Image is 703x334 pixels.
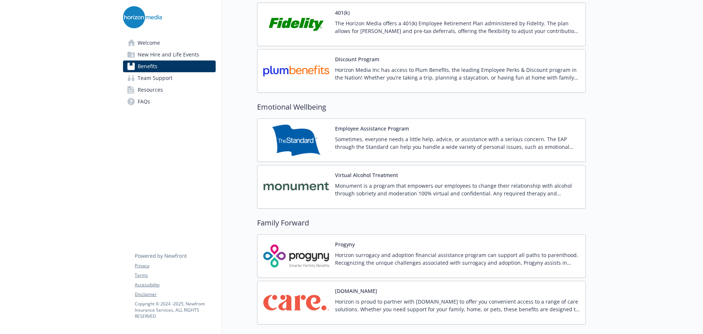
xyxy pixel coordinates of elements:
[335,182,580,197] p: Monument is a program that empowers our employees to change their relationship with alcohol throu...
[135,282,215,288] a: Accessibility
[123,96,216,107] a: FAQs
[135,263,215,269] a: Privacy
[263,125,329,156] img: Standard Insurance Company carrier logo
[123,60,216,72] a: Benefits
[135,272,215,279] a: Terms
[138,60,157,72] span: Benefits
[123,49,216,60] a: New Hire and Life Events
[263,9,329,40] img: Fidelity Investments carrier logo
[335,251,580,267] p: Horizon surrogacy and adoption financial assistance program can support all paths to parenthood. ...
[123,37,216,49] a: Welcome
[257,102,586,113] h2: Emotional Wellbeing
[335,287,377,295] button: [DOMAIN_NAME]
[135,291,215,298] a: Disclaimer
[335,125,409,132] button: Employee Assistance Program
[138,49,199,60] span: New Hire and Life Events
[138,84,163,96] span: Resources
[335,135,580,151] p: Sometimes, everyone needs a little help, advice, or assistance with a serious concern. The EAP th...
[138,72,172,84] span: Team Support
[263,287,329,318] img: Care.com carrier logo
[263,171,329,202] img: Monument carrier logo
[138,37,160,49] span: Welcome
[123,84,216,96] a: Resources
[123,72,216,84] a: Team Support
[335,171,398,179] button: Virtual Alcohol Treatment
[335,19,580,35] p: The Horizon Media offers a 401(k) Employee Retirement Plan administered by Fidelity. The plan all...
[335,241,355,248] button: Progyny
[335,55,379,63] button: Discount Program
[135,301,215,319] p: Copyright © 2024 - 2025 , Newfront Insurance Services, ALL RIGHTS RESERVED
[257,217,586,228] h2: Family Forward
[263,241,329,272] img: Progyny carrier logo
[335,298,580,313] p: Horizon is proud to partner with [DOMAIN_NAME] to offer you convenient access to a range of care ...
[263,55,329,87] img: plumbenefits carrier logo
[335,9,350,16] button: 401(k)
[335,66,580,81] p: Horizon Media Inc has access to Plum Benefits, the leading Employee Perks & Discount program in t...
[138,96,150,107] span: FAQs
